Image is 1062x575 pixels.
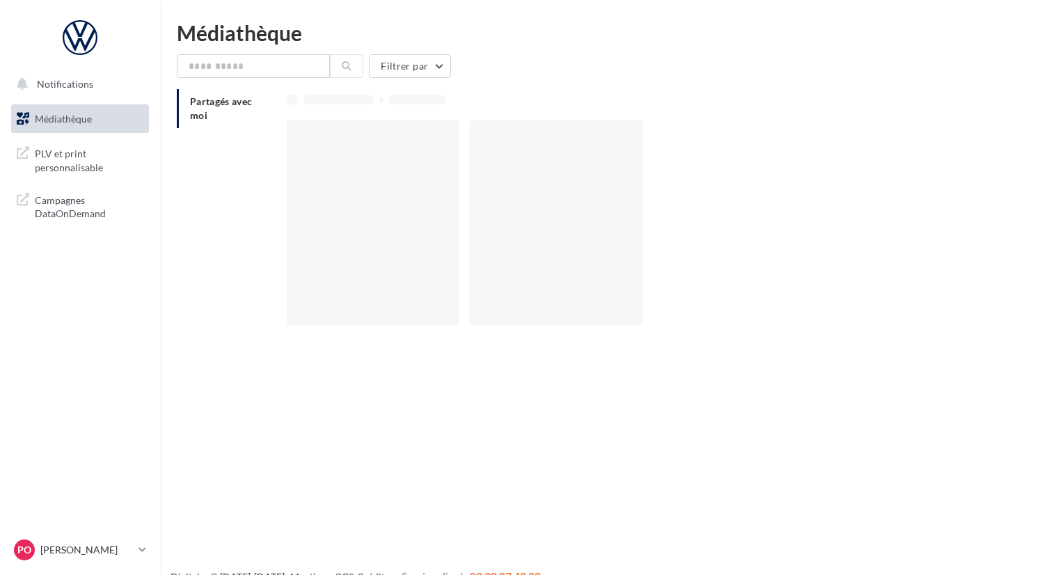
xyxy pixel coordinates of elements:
div: Médiathèque [177,22,1045,43]
span: PO [17,543,31,557]
p: [PERSON_NAME] [40,543,133,557]
button: Notifications [8,70,146,99]
a: PO [PERSON_NAME] [11,537,149,563]
span: Notifications [37,78,93,90]
span: Campagnes DataOnDemand [35,191,143,221]
span: Partagés avec moi [190,95,253,121]
span: Médiathèque [35,113,92,125]
button: Filtrer par [369,54,451,78]
a: Médiathèque [8,104,152,134]
a: PLV et print personnalisable [8,139,152,180]
span: PLV et print personnalisable [35,144,143,174]
a: Campagnes DataOnDemand [8,185,152,226]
